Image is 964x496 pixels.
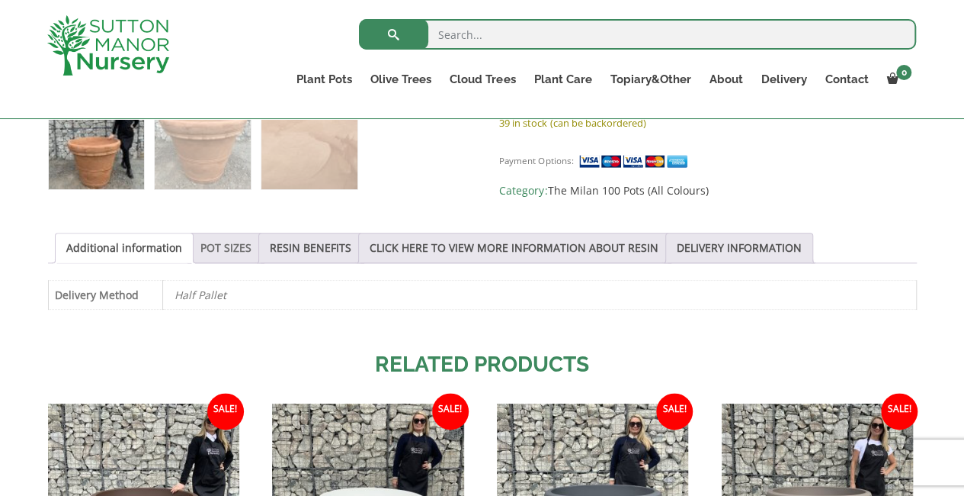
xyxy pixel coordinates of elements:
[700,69,751,90] a: About
[48,349,917,381] h2: Related products
[200,234,251,262] a: POT SIZES
[578,153,693,169] img: payment supported
[48,280,917,310] table: Product Details
[370,234,658,262] a: CLICK HERE TO VIEW MORE INFORMATION ABOUT RESIN
[270,234,351,262] a: RESIN BENEFITS
[877,69,916,90] a: 0
[499,155,573,166] small: Payment Options:
[175,281,905,309] p: Half Pallet
[207,393,244,430] span: Sale!
[656,393,693,430] span: Sale!
[432,393,469,430] span: Sale!
[524,69,600,90] a: Plant Care
[49,93,144,188] img: The Milan Pot 100 Colour Terracotta
[547,183,708,198] a: The Milan 100 Pots (All Colours)
[499,182,916,200] span: Category:
[751,69,815,90] a: Delivery
[361,69,440,90] a: Olive Trees
[815,69,877,90] a: Contact
[287,69,361,90] a: Plant Pots
[47,15,169,76] img: logo
[499,114,916,132] p: 39 in stock (can be backordered)
[155,93,250,188] img: The Milan Pot 100 Colour Terracotta - Image 2
[359,19,916,50] input: Search...
[66,234,182,262] a: Additional information
[677,234,802,262] a: DELIVERY INFORMATION
[48,281,162,310] th: Delivery Method
[600,69,700,90] a: Topiary&Other
[896,65,911,80] span: 0
[440,69,524,90] a: Cloud Trees
[261,93,357,188] img: The Milan Pot 100 Colour Terracotta - Image 3
[881,393,918,430] span: Sale!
